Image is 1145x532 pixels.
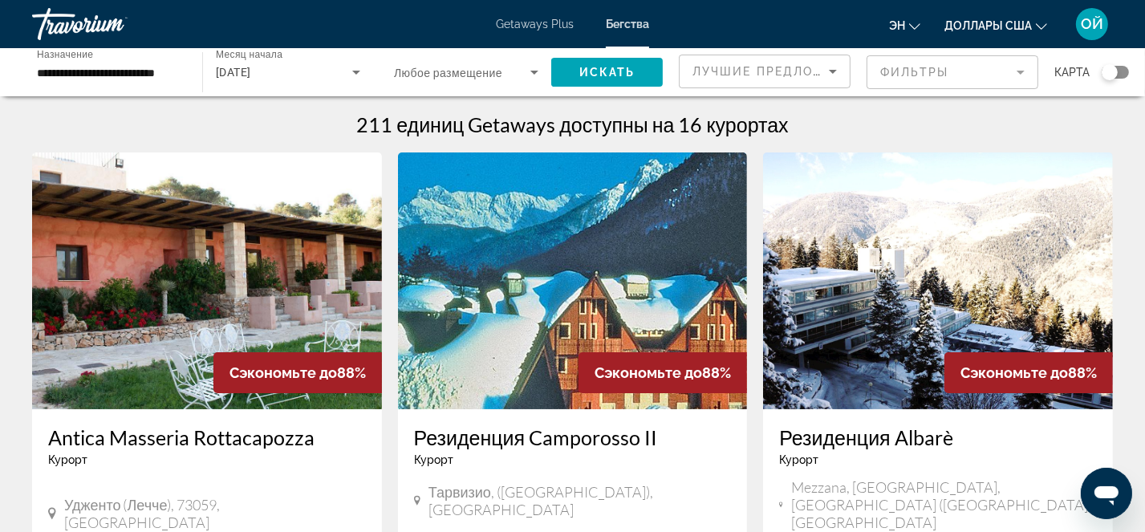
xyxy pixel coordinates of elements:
[398,152,748,409] img: 2531E01L.jpg
[414,425,732,449] a: Резиденция Camporosso II
[692,65,863,78] span: Лучшие предложения
[216,66,251,79] span: [DATE]
[944,19,1032,32] span: Доллары США
[356,112,788,136] h1: 211 единиц Getaways доступны на 16 курортах
[579,66,635,79] span: Искать
[414,453,453,466] span: Курорт
[394,67,502,79] span: Любое размещение
[763,152,1113,409] img: 3201E01X.jpg
[32,152,382,409] img: ii_amz1.jpg
[551,58,663,87] button: Искать
[229,364,337,381] span: Сэкономьте до
[944,14,1047,37] button: Изменить валюту
[889,19,905,32] span: эн
[428,483,732,518] span: Тарвизио, ([GEOGRAPHIC_DATA]), [GEOGRAPHIC_DATA]
[496,18,574,30] a: Getaways Plus
[889,14,920,37] button: Изменение языка
[48,425,366,449] a: Antica Masseria Rottacapozza
[960,364,1068,381] span: Сэкономьте до
[1081,468,1132,519] iframe: Button to launch messaging window
[37,49,93,60] span: Назначение
[779,425,1097,449] a: Резиденция Albarè
[595,364,702,381] span: Сэкономьте до
[1054,61,1090,83] span: Карта
[606,18,649,30] a: Бегства
[779,453,818,466] span: Курорт
[64,496,366,531] span: Удженто (Лечче), 73059, [GEOGRAPHIC_DATA]
[944,352,1113,393] div: 88%
[216,50,282,61] span: Месяц начала
[32,3,193,45] a: Травориум
[867,55,1038,90] button: Фильтр
[791,478,1097,531] span: Mezzana, [GEOGRAPHIC_DATA], [GEOGRAPHIC_DATA] ([GEOGRAPHIC_DATA]), [GEOGRAPHIC_DATA]
[48,453,87,466] span: Курорт
[579,352,747,393] div: 88%
[1071,7,1113,41] button: Пользовательское меню
[213,352,382,393] div: 88%
[1081,16,1103,32] span: ОЙ
[692,62,837,81] mat-select: Сортировать по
